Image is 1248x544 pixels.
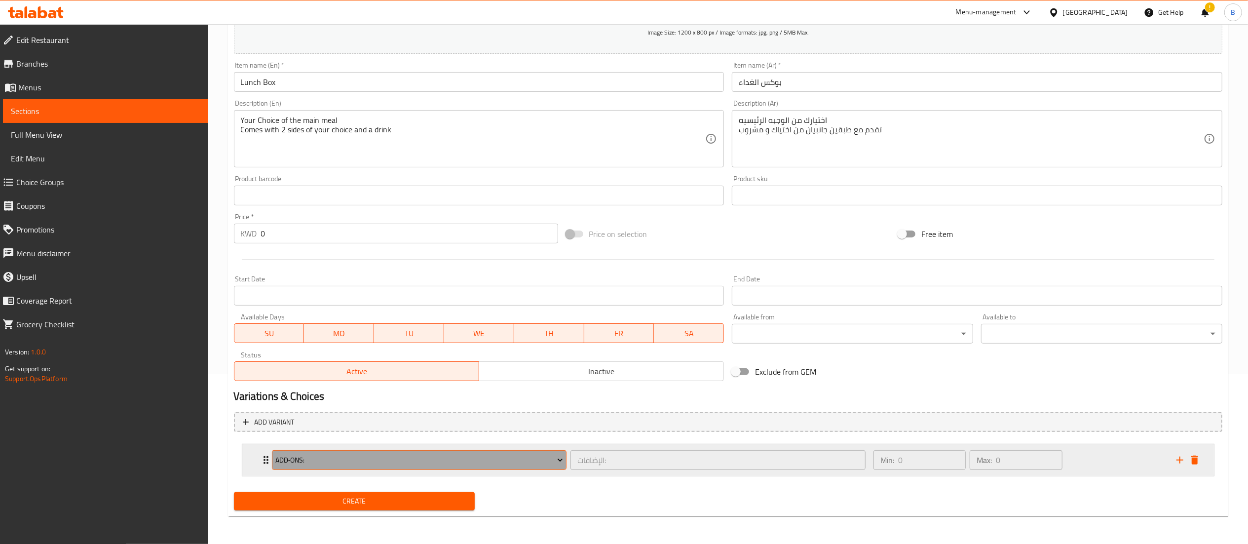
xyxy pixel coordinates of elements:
span: Active [238,364,475,379]
span: MO [308,326,370,341]
span: Choice Groups [16,176,200,188]
button: Active [234,361,479,381]
span: WE [448,326,510,341]
button: MO [304,323,374,343]
h2: Variations & Choices [234,389,1222,404]
button: Add‑ons: [272,450,567,470]
input: Please enter product sku [732,186,1222,205]
span: Grocery Checklist [16,318,200,330]
span: SA [658,326,720,341]
div: Expand [242,444,1214,476]
span: Coverage Report [16,295,200,307]
span: Promotions [16,224,200,235]
span: FR [588,326,650,341]
span: Coupons [16,200,200,212]
button: TH [514,323,584,343]
span: Create [242,495,467,507]
span: Get support on: [5,362,50,375]
p: KWD [241,228,257,239]
button: SA [654,323,724,343]
span: Version: [5,346,29,358]
textarea: Your Choice of the main meal Comes with 2 sides of your choice and a drink [241,116,706,162]
a: Support.OpsPlatform [5,372,68,385]
span: Add‑ons: [275,454,563,466]
span: TH [518,326,580,341]
span: TU [378,326,440,341]
div: [GEOGRAPHIC_DATA] [1063,7,1128,18]
button: delete [1187,453,1202,467]
button: SU [234,323,304,343]
input: Enter name En [234,72,724,92]
div: ​ [732,324,973,344]
span: Exclude from GEM [755,366,816,378]
button: WE [444,323,514,343]
span: Upsell [16,271,200,283]
button: add [1172,453,1187,467]
a: Sections [3,99,208,123]
span: Price on selection [589,228,647,240]
li: Expand [234,440,1222,480]
a: Full Menu View [3,123,208,147]
span: SU [238,326,301,341]
span: Inactive [483,364,720,379]
span: Branches [16,58,200,70]
span: Edit Menu [11,153,200,164]
span: Menu disclaimer [16,247,200,259]
div: ​ [981,324,1222,344]
textarea: اختيارك من الوجبه الرئيسيه تقدم مع طبقين جانبيان من اختياك و مشروب [739,116,1204,162]
button: Inactive [479,361,724,381]
span: Full Menu View [11,129,200,141]
button: Add variant [234,412,1222,432]
p: Max: [977,454,992,466]
input: Enter name Ar [732,72,1222,92]
span: Edit Restaurant [16,34,200,46]
button: Create [234,492,475,510]
button: TU [374,323,444,343]
span: B [1231,7,1235,18]
span: Image Size: 1200 x 800 px / Image formats: jpg, png / 5MB Max. [647,27,809,38]
span: Free item [921,228,953,240]
input: Please enter product barcode [234,186,724,205]
a: Edit Menu [3,147,208,170]
button: FR [584,323,654,343]
span: 1.0.0 [31,346,46,358]
input: Please enter price [261,224,558,243]
span: Menus [18,81,200,93]
span: Sections [11,105,200,117]
div: Menu-management [956,6,1017,18]
p: Min: [880,454,894,466]
span: Add variant [255,416,295,428]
